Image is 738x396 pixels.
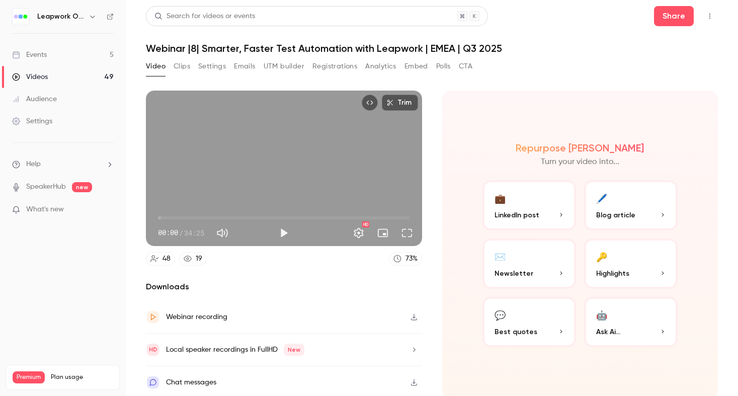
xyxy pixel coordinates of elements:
span: new [72,182,92,192]
button: Embed video [362,95,378,111]
button: Emails [234,58,255,74]
span: LinkedIn post [495,210,539,220]
button: 🔑Highlights [584,239,678,289]
button: 💬Best quotes [482,297,576,347]
li: help-dropdown-opener [12,159,114,170]
span: Help [26,159,41,170]
button: 🖊️Blog article [584,180,678,230]
div: Webinar recording [166,311,227,323]
button: ✉️Newsletter [482,239,576,289]
h2: Repurpose [PERSON_NAME] [516,142,644,154]
button: 💼LinkedIn post [482,180,576,230]
div: 19 [196,254,202,264]
img: Leapwork Online Event [13,9,29,25]
button: Top Bar Actions [702,8,718,24]
a: 19 [179,252,207,266]
button: Full screen [397,223,417,243]
div: Settings [12,116,52,126]
button: Mute [212,223,232,243]
div: 🤖 [596,307,607,323]
span: Plan usage [51,373,113,381]
span: 34:25 [184,227,204,238]
p: Turn your video into... [541,156,619,168]
span: Ask Ai... [596,327,620,337]
h6: Leapwork Online Event [37,12,85,22]
button: Trim [382,95,418,111]
button: Settings [349,223,369,243]
div: 🖊️ [596,190,607,206]
span: New [284,344,304,356]
a: 73% [389,252,422,266]
div: Events [12,50,47,60]
span: / [179,227,183,238]
span: What's new [26,204,64,215]
button: Polls [436,58,451,74]
a: 48 [146,252,175,266]
span: Highlights [596,268,629,279]
div: 73 % [405,254,418,264]
div: 💬 [495,307,506,323]
h1: Webinar |8| Smarter, Faster Test Automation with Leapwork | EMEA | Q3 2025 [146,42,718,54]
div: Videos [12,72,48,82]
button: Play [274,223,294,243]
span: Best quotes [495,327,537,337]
iframe: Noticeable Trigger [102,205,114,214]
button: Analytics [365,58,396,74]
button: Embed [404,58,428,74]
div: 💼 [495,190,506,206]
div: 00:00 [158,227,204,238]
span: Premium [13,371,45,383]
button: CTA [459,58,472,74]
button: Registrations [312,58,357,74]
button: 🤖Ask Ai... [584,297,678,347]
div: Local speaker recordings in FullHD [166,344,304,356]
h2: Downloads [146,281,422,293]
button: Clips [174,58,190,74]
div: 48 [162,254,171,264]
div: Audience [12,94,57,104]
div: Chat messages [166,376,216,388]
button: Share [654,6,694,26]
span: 00:00 [158,227,178,238]
div: ✉️ [495,249,506,264]
button: UTM builder [264,58,304,74]
a: SpeakerHub [26,182,66,192]
button: Settings [198,58,226,74]
span: Newsletter [495,268,533,279]
div: 🔑 [596,249,607,264]
div: HD [362,221,369,227]
button: Turn on miniplayer [373,223,393,243]
div: Search for videos or events [154,11,255,22]
span: Blog article [596,210,635,220]
button: Video [146,58,166,74]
